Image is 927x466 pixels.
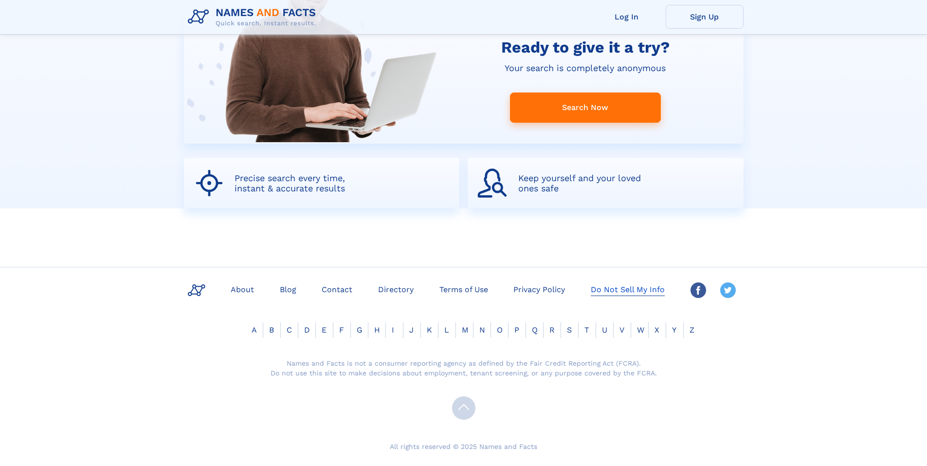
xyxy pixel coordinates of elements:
a: Z [684,325,700,335]
a: Y [666,325,682,335]
a: A [246,325,263,335]
div: Precise search every time, instant & accurate results [235,173,363,193]
a: P [509,325,525,335]
a: K [421,325,438,335]
a: Log In [588,5,666,29]
a: I [386,325,400,335]
a: Do Not Sell My Info [587,282,669,296]
a: L [438,325,455,335]
a: About [227,282,258,296]
img: Facebook [691,282,706,298]
a: Q [526,325,544,335]
a: Privacy Policy [509,282,569,296]
a: T [579,325,595,335]
a: S [561,325,578,335]
div: Names and Facts is not a consumer reporting agency as defined by the Fair Credit Reporting Act (F... [269,358,658,378]
a: G [351,325,368,335]
a: M [456,325,474,335]
div: Search Now [510,93,661,123]
a: R [544,325,561,335]
img: Logo Names and Facts [184,4,324,30]
a: X [649,325,665,335]
a: E [316,325,332,335]
a: O [491,325,509,335]
a: Sign Up [666,5,744,29]
a: J [403,325,419,335]
div: Your search is completely anonymous [505,63,666,73]
a: H [368,325,386,335]
div: Keep yourself and your loved ones safe [518,173,646,193]
a: U [596,325,613,335]
a: V [614,325,630,335]
a: Blog [276,282,300,296]
a: Terms of Use [436,282,492,296]
img: Twitter [720,282,736,298]
a: W [631,325,650,335]
a: F [333,325,350,335]
a: Directory [374,282,418,296]
a: D [298,325,316,335]
a: N [473,325,491,335]
div: Ready to give it a try? [501,38,670,56]
a: B [263,325,280,335]
a: C [281,325,298,335]
a: Contact [318,282,356,296]
div: All rights reserved © 2025 Names and Facts [184,442,744,451]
